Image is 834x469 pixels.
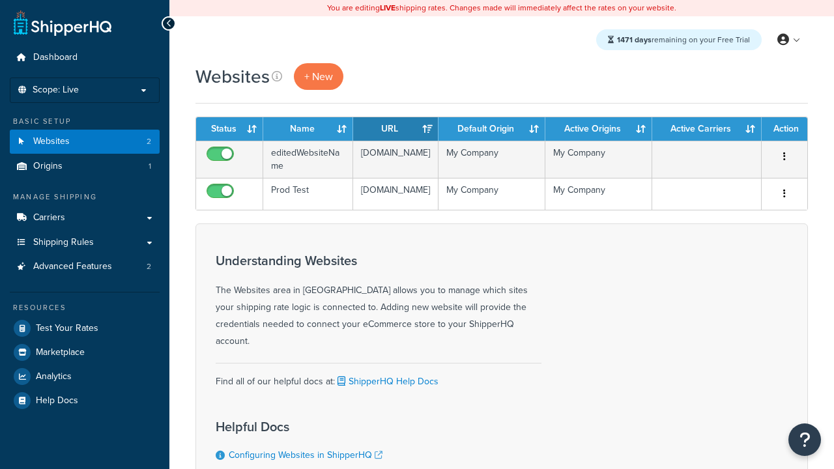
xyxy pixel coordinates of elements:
[196,117,263,141] th: Status: activate to sort column ascending
[10,317,160,340] a: Test Your Rates
[33,261,112,272] span: Advanced Features
[229,448,382,462] a: Configuring Websites in ShipperHQ
[33,136,70,147] span: Websites
[439,141,545,178] td: My Company
[353,117,439,141] th: URL: activate to sort column ascending
[216,363,541,390] div: Find all of our helpful docs at:
[10,116,160,127] div: Basic Setup
[10,255,160,279] li: Advanced Features
[545,141,652,178] td: My Company
[10,130,160,154] li: Websites
[33,212,65,223] span: Carriers
[195,64,270,89] h1: Websites
[10,255,160,279] a: Advanced Features 2
[788,423,821,456] button: Open Resource Center
[10,130,160,154] a: Websites 2
[147,136,151,147] span: 2
[304,69,333,84] span: + New
[216,253,541,350] div: The Websites area in [GEOGRAPHIC_DATA] allows you to manage which sites your shipping rate logic ...
[36,395,78,406] span: Help Docs
[353,178,439,210] td: [DOMAIN_NAME]
[10,231,160,255] a: Shipping Rules
[33,52,78,63] span: Dashboard
[294,63,343,90] a: + New
[33,161,63,172] span: Origins
[439,178,545,210] td: My Company
[263,117,353,141] th: Name: activate to sort column ascending
[762,117,807,141] th: Action
[10,302,160,313] div: Resources
[596,29,762,50] div: remaining on your Free Trial
[617,34,652,46] strong: 1471 days
[10,154,160,178] a: Origins 1
[36,371,72,382] span: Analytics
[10,206,160,230] a: Carriers
[10,154,160,178] li: Origins
[14,10,111,36] a: ShipperHQ Home
[10,192,160,203] div: Manage Shipping
[33,237,94,248] span: Shipping Rules
[652,117,762,141] th: Active Carriers: activate to sort column ascending
[36,323,98,334] span: Test Your Rates
[263,141,353,178] td: editedWebsiteName
[10,341,160,364] a: Marketplace
[439,117,545,141] th: Default Origin: activate to sort column ascending
[10,46,160,70] a: Dashboard
[33,85,79,96] span: Scope: Live
[545,117,652,141] th: Active Origins: activate to sort column ascending
[216,419,450,434] h3: Helpful Docs
[216,253,541,268] h3: Understanding Websites
[380,2,395,14] b: LIVE
[545,178,652,210] td: My Company
[147,261,151,272] span: 2
[149,161,151,172] span: 1
[353,141,439,178] td: [DOMAIN_NAME]
[335,375,439,388] a: ShipperHQ Help Docs
[10,389,160,412] a: Help Docs
[10,365,160,388] a: Analytics
[263,178,353,210] td: Prod Test
[36,347,85,358] span: Marketplace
